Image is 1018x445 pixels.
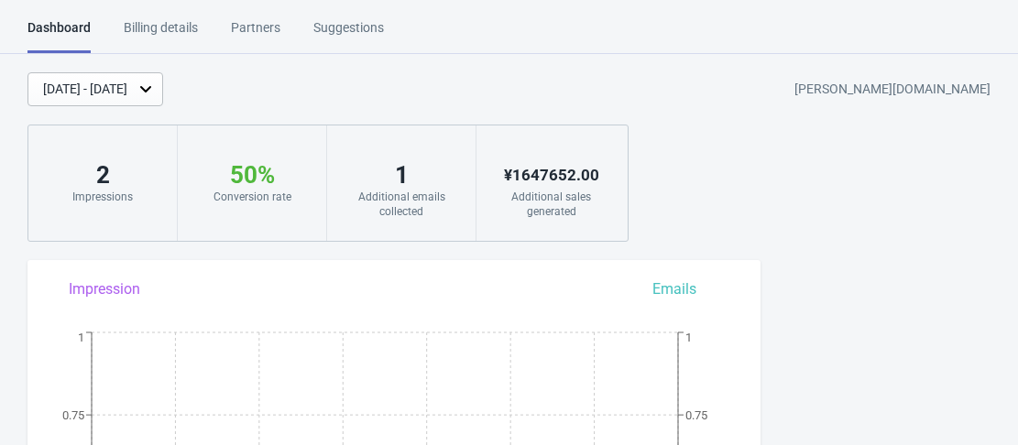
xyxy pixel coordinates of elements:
[196,190,308,204] div: Conversion rate
[313,18,384,50] div: Suggestions
[27,18,91,53] div: Dashboard
[124,18,198,50] div: Billing details
[495,190,608,219] div: Additional sales generated
[794,73,991,106] div: [PERSON_NAME][DOMAIN_NAME]
[196,160,308,190] div: 50 %
[62,408,84,422] tspan: 0.75
[43,80,127,99] div: [DATE] - [DATE]
[47,190,159,204] div: Impressions
[685,331,692,344] tspan: 1
[345,190,457,219] div: Additional emails collected
[231,18,280,50] div: Partners
[345,160,457,190] div: 1
[78,331,84,344] tspan: 1
[685,408,707,422] tspan: 0.75
[495,160,608,190] div: ¥ 1647652.00
[47,160,159,190] div: 2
